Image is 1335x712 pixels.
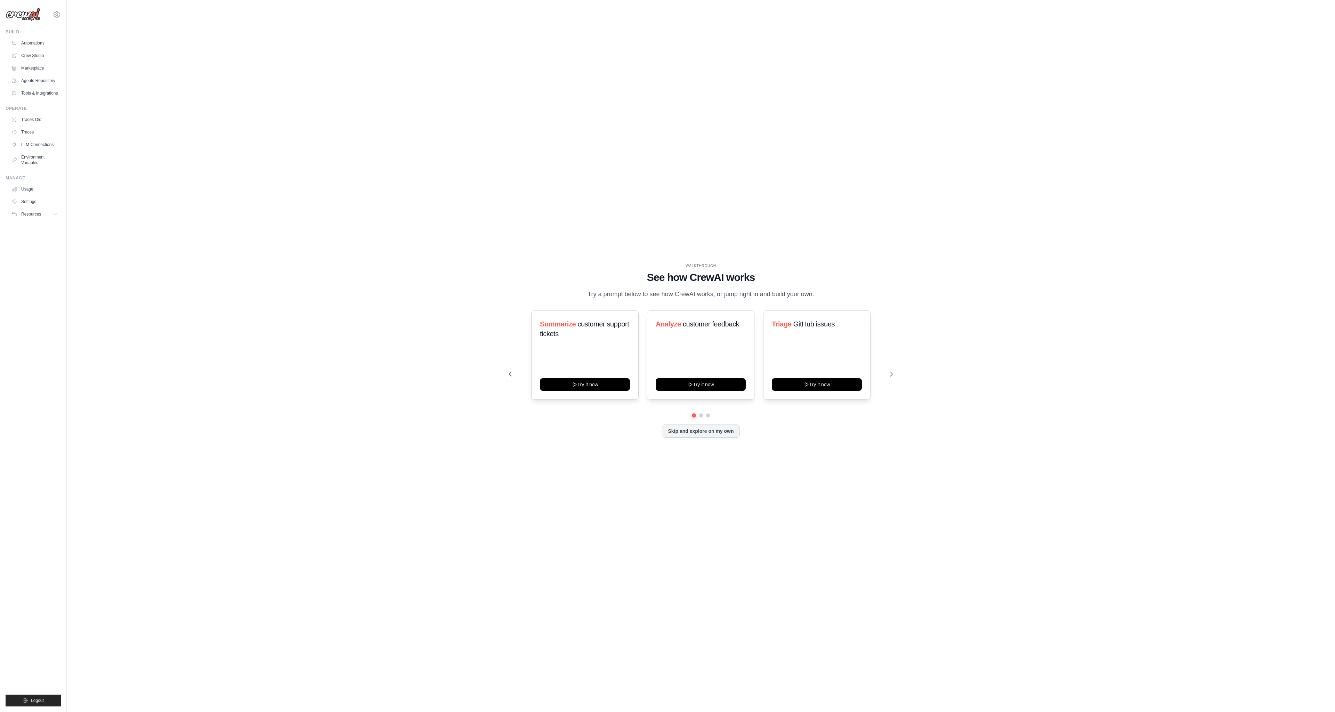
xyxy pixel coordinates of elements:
[793,320,834,328] span: GitHub issues
[772,378,862,391] button: Try it now
[31,698,44,703] span: Logout
[6,175,61,181] div: Manage
[8,184,61,195] a: Usage
[8,88,61,99] a: Tools & Integrations
[540,378,630,391] button: Try it now
[21,211,41,217] span: Resources
[656,378,746,391] button: Try it now
[8,114,61,125] a: Traces Old
[683,320,739,328] span: customer feedback
[1300,679,1335,712] iframe: Chat Widget
[772,320,792,328] span: Triage
[8,38,61,49] a: Automations
[8,139,61,150] a: LLM Connections
[6,695,61,706] button: Logout
[584,289,818,299] p: Try a prompt below to see how CrewAI works, or jump right in and build your own.
[6,8,40,21] img: Logo
[540,320,629,338] span: customer support tickets
[509,271,893,284] h1: See how CrewAI works
[662,424,739,438] button: Skip and explore on my own
[8,50,61,61] a: Crew Studio
[8,152,61,168] a: Environment Variables
[8,127,61,138] a: Traces
[8,63,61,74] a: Marketplace
[8,75,61,86] a: Agents Repository
[8,209,61,220] button: Resources
[540,320,576,328] span: Summarize
[6,29,61,35] div: Build
[8,196,61,207] a: Settings
[6,106,61,111] div: Operate
[656,320,681,328] span: Analyze
[509,263,893,268] div: WALKTHROUGH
